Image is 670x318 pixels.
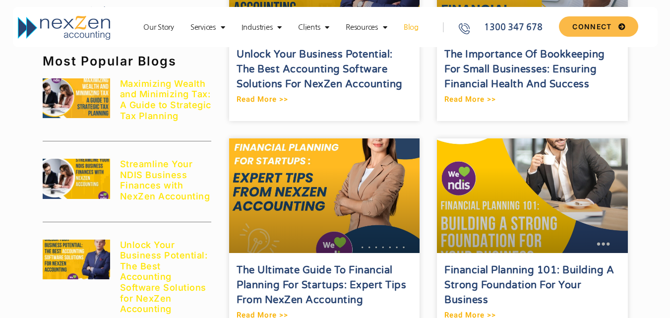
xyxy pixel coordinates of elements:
[120,78,211,121] a: Maximizing Wealth and Minimizing Tax: A Guide to Strategic Tax Planning
[457,21,555,34] a: 1300 347 678
[42,145,110,213] img: NDIS business Australia
[341,22,392,32] a: Resources
[237,22,287,32] a: Industries
[237,264,406,306] a: The Ultimate Guide to Financial Planning for Startups: Expert Tips from nexZen Accounting
[572,23,611,30] span: CONNECT
[293,22,334,32] a: Clients
[43,240,110,315] a: accounting software solutions
[482,21,542,34] span: 1300 347 678
[42,64,110,132] img: tax planning strategies Australia
[138,22,179,32] a: Our Story
[124,22,437,32] nav: Menu
[120,240,208,315] a: Unlock Your Business Potential: The Best Accounting Software Solutions for NexZen Accounting
[43,159,110,201] a: NDIS business Australia
[399,22,424,32] a: Blog
[120,159,210,201] a: Streamline Your NDIS Business Finances with NexZen Accounting
[559,16,638,37] a: CONNECT
[237,49,403,90] a: Unlock Your Business Potential: The Best Accounting Software Solutions for NexZen Accounting
[43,54,211,68] h2: Most Popular Blogs
[444,264,614,306] a: Financial Planning 101: Building a Strong Foundation for Your Business
[185,22,230,32] a: Services
[444,93,496,105] a: Read more about The Importance of Bookkeeping for Small Businesses: Ensuring Financial Health and...
[444,49,605,90] a: The Importance of Bookkeeping for Small Businesses: Ensuring Financial Health and Success
[237,93,288,105] a: Read more about Unlock Your Business Potential: The Best Accounting Software Solutions for NexZen...
[42,225,110,293] img: accounting software solutions
[43,78,110,121] a: tax planning strategies Australia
